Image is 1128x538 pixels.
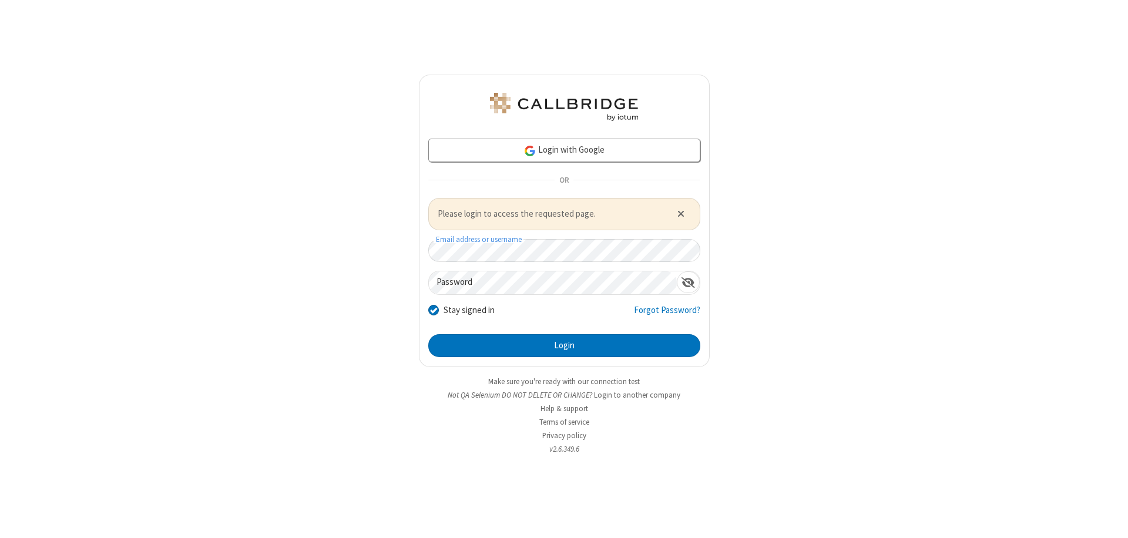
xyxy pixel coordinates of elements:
[542,431,586,441] a: Privacy policy
[634,304,700,326] a: Forgot Password?
[429,271,677,294] input: Password
[540,403,588,413] a: Help & support
[594,389,680,401] button: Login to another company
[419,443,710,455] li: v2.6.349.6
[677,271,700,293] div: Show password
[539,417,589,427] a: Terms of service
[428,239,700,262] input: Email address or username
[488,376,640,386] a: Make sure you're ready with our connection test
[671,205,690,223] button: Close alert
[428,334,700,358] button: Login
[438,207,663,221] span: Please login to access the requested page.
[444,304,495,317] label: Stay signed in
[419,389,710,401] li: Not QA Selenium DO NOT DELETE OR CHANGE?
[428,139,700,162] a: Login with Google
[523,144,536,157] img: google-icon.png
[488,93,640,121] img: QA Selenium DO NOT DELETE OR CHANGE
[555,172,573,189] span: OR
